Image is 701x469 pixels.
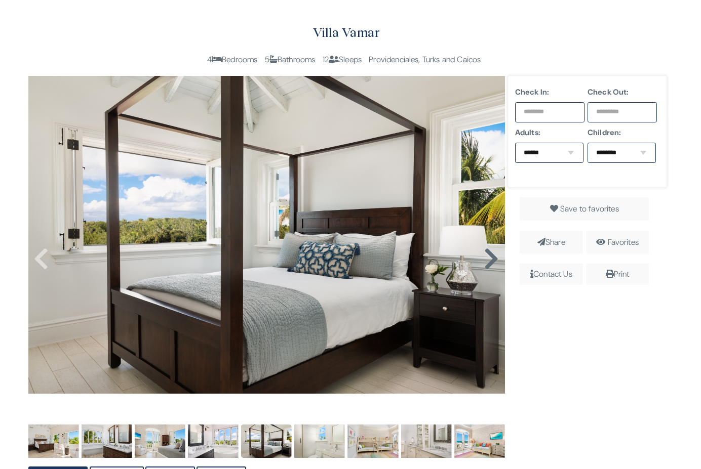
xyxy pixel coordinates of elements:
[608,237,639,247] a: Favorites
[28,22,665,43] h2: Villa Vamar
[520,231,582,254] span: Share
[401,424,451,458] img: e8bcda1a-1caa-47ae-acbf-b3cfea50ecb6
[454,424,504,458] img: f206fa09-1ea5-4235-97c4-124af2336161
[135,424,185,458] img: 21789a33-3941-49cc-9263-9a0d88f030d6
[323,54,362,65] span: 12 Sleeps
[590,268,645,281] div: Print
[588,126,657,139] label: Children:
[369,54,481,65] span: Providenciales, Turks and Caicos
[515,126,585,139] label: Adults:
[82,424,132,458] img: c745edc5-9b1d-40ae-afe5-32366e2717f5
[188,424,239,458] img: 24aa42c1-ea2c-4e72-86d9-3fb3a43e5000
[588,86,657,98] label: Check Out:
[560,203,619,214] span: Save to favorites
[265,54,316,65] span: 5 Bathrooms
[515,86,585,98] label: Check In:
[241,424,292,458] img: 43680135-b31f-41ac-b429-cee89363680f
[294,424,345,458] img: 468a5fbe-3697-4d36-8150-c5f92d1705bd
[207,54,258,65] span: 4 Bedrooms
[28,424,79,458] img: 43582b2e-2872-431c-b57a-1a6143654089
[347,424,398,458] img: a129d065-8fa0-4d12-8a13-476c8d19965c
[520,264,582,285] span: Contact Us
